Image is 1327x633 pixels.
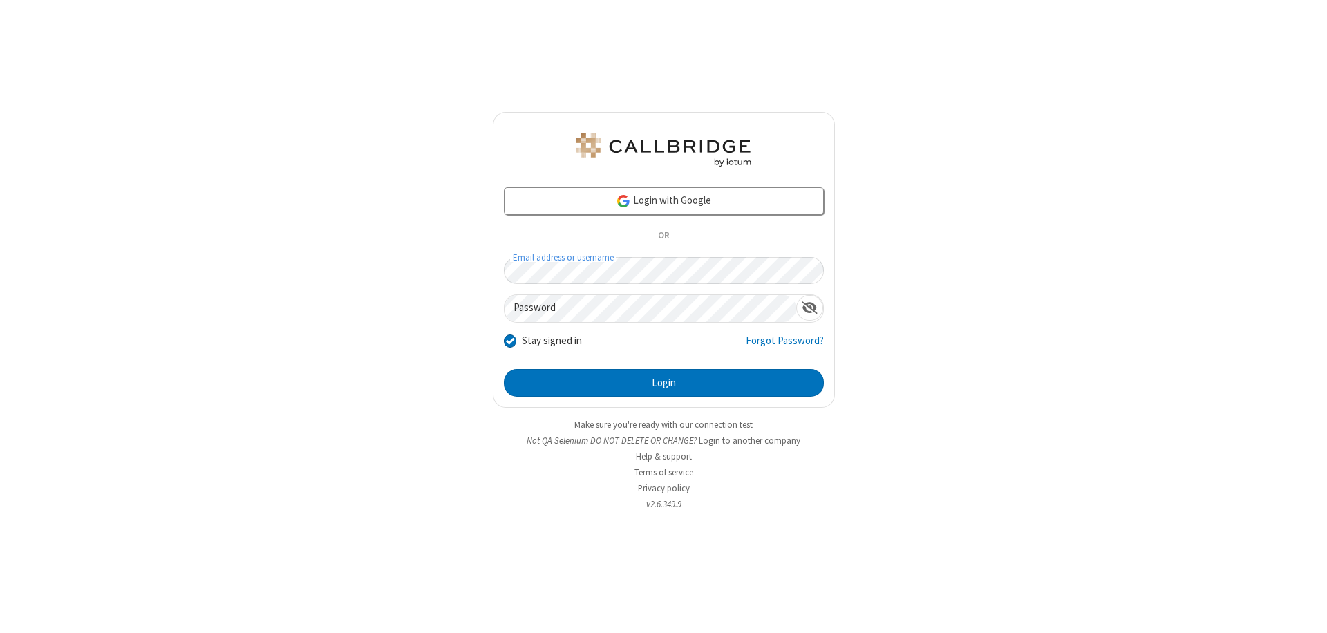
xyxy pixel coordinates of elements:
a: Login with Google [504,187,824,215]
li: v2.6.349.9 [493,498,835,511]
a: Forgot Password? [746,333,824,359]
button: Login [504,369,824,397]
a: Make sure you're ready with our connection test [574,419,753,431]
li: Not QA Selenium DO NOT DELETE OR CHANGE? [493,434,835,447]
button: Login to another company [699,434,800,447]
img: QA Selenium DO NOT DELETE OR CHANGE [574,133,753,167]
a: Terms of service [634,466,693,478]
a: Help & support [636,451,692,462]
img: google-icon.png [616,193,631,209]
input: Email address or username [504,257,824,284]
a: Privacy policy [638,482,690,494]
div: Show password [796,295,823,321]
span: OR [652,227,675,246]
input: Password [505,295,796,322]
label: Stay signed in [522,333,582,349]
iframe: Chat [1292,597,1317,623]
